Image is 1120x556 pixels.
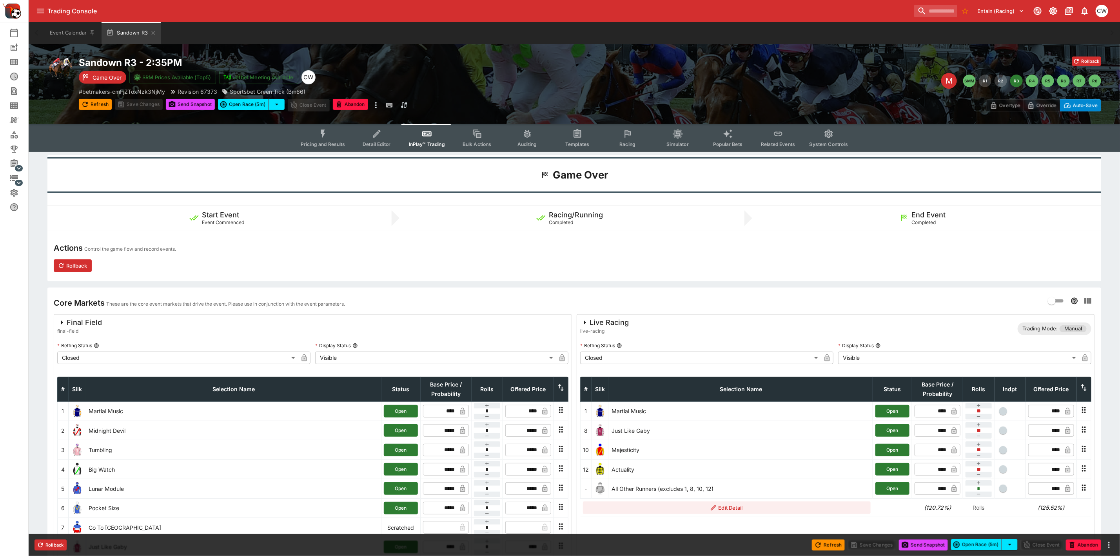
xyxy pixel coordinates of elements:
p: Scratched [384,523,418,532]
div: Help & Support [9,202,31,212]
td: Actuality [609,459,873,479]
button: Open [384,424,418,437]
td: 2 [58,421,69,440]
h4: Core Markets [54,298,105,308]
button: Open [875,444,909,456]
img: runner 12 [594,463,606,476]
span: live-racing [580,327,629,335]
h6: (125.52%) [1028,503,1075,512]
button: open drawer [33,4,47,18]
button: Sandown R3 [102,22,161,44]
img: runner 7 [71,521,84,534]
div: New Event [9,43,31,52]
h1: Game Over [553,168,608,182]
th: Silk [592,377,609,401]
p: Betting Status [57,342,92,349]
div: Start From [986,99,1101,111]
th: Rolls [472,377,503,401]
input: search [914,5,957,17]
button: Open [384,444,418,456]
span: Auditing [517,141,537,147]
div: Template Search [9,101,31,110]
button: Betting Status [94,343,99,348]
img: runner 5 [71,482,84,495]
div: Closed [57,352,298,364]
img: runner 1 [71,405,84,417]
button: more [371,99,381,111]
button: SRM Prices Available (Top5) [129,71,216,84]
span: final-field [57,327,102,335]
p: Copy To Clipboard [79,88,165,96]
p: Control the game flow and record events. [84,245,176,253]
nav: pagination navigation [963,75,1101,87]
button: R8 [1089,75,1101,87]
span: Mark an event as closed and abandoned. [1066,540,1101,548]
td: Big Watch [86,459,381,479]
div: Event type filters [294,124,854,152]
span: Pricing and Results [301,141,345,147]
span: Mark an event as closed and abandoned. [333,100,368,108]
p: Display Status [838,342,874,349]
span: Completed [549,219,573,225]
span: Simulator [667,141,689,147]
button: Auto-Save [1060,99,1101,111]
div: Christopher Winter [1096,5,1108,17]
button: select merge strategy [1002,539,1018,550]
td: 6 [58,498,69,518]
div: Edit Meeting [941,73,957,89]
span: Detail Editor [363,141,390,147]
button: Connected to PK [1031,4,1045,18]
div: split button [951,539,1018,550]
button: Christopher Winter [1093,2,1111,20]
button: Rollback [1072,57,1101,66]
p: Betting Status [580,342,615,349]
div: Management [9,159,31,168]
th: Base Price / Probability [421,377,472,401]
p: Override [1036,101,1056,109]
button: Betting Status [617,343,622,348]
span: InPlay™ Trading [409,141,445,147]
button: Open [384,405,418,417]
td: Go To [GEOGRAPHIC_DATA] [86,518,381,537]
p: Display Status [315,342,351,349]
button: Open Race (5m) [951,539,1002,550]
td: 1 [58,401,69,421]
h4: Actions [54,243,83,253]
button: Display Status [875,343,881,348]
button: Refresh [812,540,845,551]
td: All Other Runners (excludes 1, 8, 10, 12) [609,479,873,498]
button: Display Status [352,343,358,348]
span: Related Events [761,141,795,147]
button: R2 [995,75,1007,87]
h5: Racing/Running [549,210,603,219]
button: Jetbet Meeting Available [219,71,298,84]
p: Auto-Save [1073,101,1098,109]
span: Completed [912,219,936,225]
th: Offered Price [503,377,554,401]
button: R3 [1010,75,1023,87]
img: runner 3 [71,444,84,456]
td: Martial Music [609,401,873,421]
td: 10 [581,440,592,459]
button: Rollback [34,540,67,551]
span: Templates [565,141,589,147]
div: Infrastructure [9,173,31,183]
th: Status [873,377,912,401]
td: 12 [581,459,592,479]
button: Override [1024,99,1060,111]
button: more [1104,540,1114,550]
th: Selection Name [609,377,873,401]
td: Lunar Module [86,479,381,498]
p: Trading Mode: [1022,325,1058,333]
th: Silk [69,377,86,401]
button: Overtype [986,99,1024,111]
button: Refresh [79,99,112,110]
td: 8 [581,421,592,440]
td: 4 [58,459,69,479]
p: Rolls [966,503,992,512]
th: Base Price / Probability [912,377,963,401]
td: Just Like Gaby [609,421,873,440]
td: - [581,479,592,498]
th: Offered Price [1026,377,1077,401]
div: Sportsbet Green Tick (Bm66) [222,88,305,96]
